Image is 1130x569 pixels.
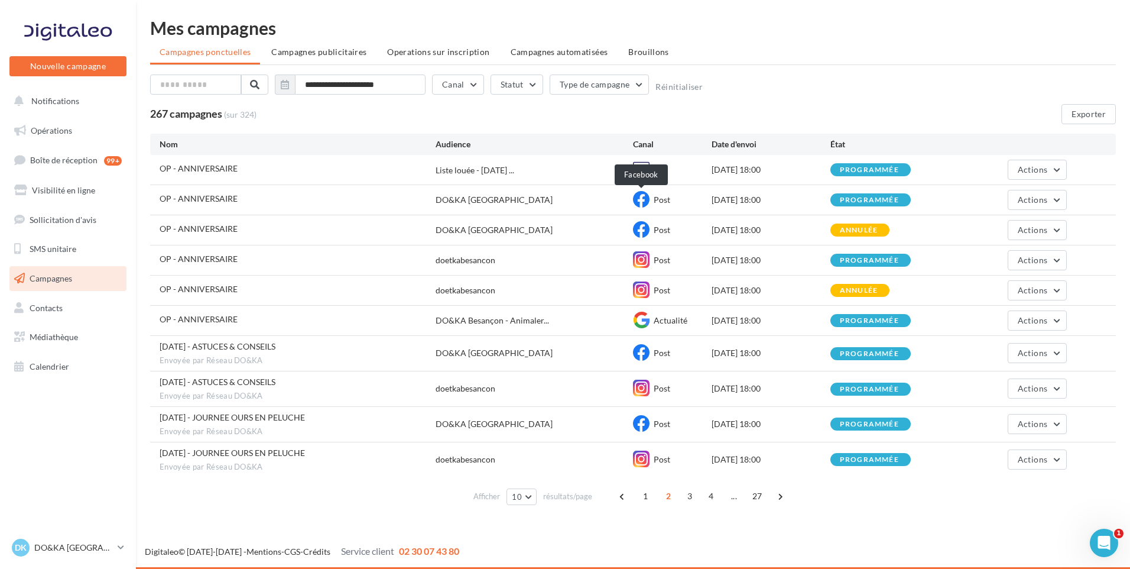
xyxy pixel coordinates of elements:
span: Post [654,419,670,429]
a: Mentions [246,547,281,557]
span: Post [654,383,670,393]
span: Opérations [31,125,72,135]
p: DO&KA [GEOGRAPHIC_DATA] [34,542,113,554]
span: Campagnes [30,273,72,283]
a: Sollicitation d'avis [7,208,129,232]
span: 1 [1114,529,1123,538]
span: 09/09/2025 - JOURNEE OURS EN PELUCHE [160,412,305,422]
button: 10 [506,489,537,505]
div: doetkabesancon [436,284,495,296]
span: Actions [1018,383,1047,393]
button: Canal [432,75,484,95]
div: programmée [840,196,899,204]
div: doetkabesancon [436,383,495,395]
span: Visibilité en ligne [32,185,95,195]
span: OP - ANNIVERSAIRE [160,193,238,203]
span: 3 [680,487,699,506]
span: Post [654,255,670,265]
a: CGS [284,547,300,557]
iframe: Intercom live chat [1090,529,1118,557]
span: Post [654,225,670,235]
button: Exporter [1061,104,1116,124]
span: ... [725,487,743,506]
span: 27 [748,487,767,506]
span: Actions [1018,195,1047,205]
span: OP - ANNIVERSAIRE [160,163,238,173]
div: Nom [160,138,436,150]
a: Médiathèque [7,325,129,350]
div: Audience [436,138,633,150]
div: programmée [840,456,899,464]
div: [DATE] 18:00 [712,315,830,326]
div: [DATE] 18:00 [712,254,830,266]
a: DK DO&KA [GEOGRAPHIC_DATA] [9,536,126,559]
span: Sollicitation d'avis [30,214,96,224]
div: [DATE] 18:00 [712,454,830,465]
span: Contacts [30,303,63,313]
a: Digitaleo [145,547,178,557]
div: doetkabesancon [436,454,495,465]
div: annulée [840,227,878,234]
span: Actions [1018,348,1047,358]
span: OP - ANNIVERSAIRE [160,284,238,294]
div: [DATE] 18:00 [712,284,830,296]
div: programmée [840,386,899,393]
button: Notifications [7,89,124,114]
a: SMS unitaire [7,237,129,261]
button: Actions [1008,160,1067,180]
span: Post [654,195,670,205]
span: Actions [1018,454,1047,464]
div: DO&KA [GEOGRAPHIC_DATA] [436,224,553,236]
div: Facebook [615,164,668,185]
div: DO&KA [GEOGRAPHIC_DATA] [436,194,553,206]
button: Actions [1008,450,1067,470]
div: DO&KA [GEOGRAPHIC_DATA] [436,347,553,359]
span: Post [654,454,670,464]
span: Post [654,285,670,295]
div: [DATE] 18:00 [712,164,830,176]
div: DO&KA [GEOGRAPHIC_DATA] [436,418,553,430]
span: résultats/page [543,491,592,502]
button: Actions [1008,190,1067,210]
div: programmée [840,166,899,174]
div: Date d'envoi [712,138,830,150]
button: Actions [1008,379,1067,399]
a: Contacts [7,296,129,321]
span: OP - ANNIVERSAIRE [160,314,238,324]
a: Opérations [7,118,129,143]
span: DO&KA Besançon - Animaler... [436,315,549,326]
div: Canal [633,138,712,150]
button: Actions [1008,414,1067,434]
span: DK [15,542,27,554]
a: Visibilité en ligne [7,178,129,203]
div: [DATE] 18:00 [712,194,830,206]
div: [DATE] 18:00 [712,347,830,359]
span: Envoyée par Réseau DO&KA [160,426,436,437]
div: [DATE] 18:00 [712,224,830,236]
span: Actions [1018,225,1047,235]
div: [DATE] 18:00 [712,383,830,395]
a: Calendrier [7,354,129,379]
button: Statut [491,75,543,95]
button: Nouvelle campagne [9,56,126,76]
span: Actions [1018,164,1047,174]
span: Actions [1018,315,1047,325]
span: Campagnes automatisées [511,47,608,57]
span: Campagnes publicitaires [271,47,366,57]
span: Médiathèque [30,332,78,342]
span: Actions [1018,255,1047,265]
span: 267 campagnes [150,107,222,120]
span: 2 [659,487,678,506]
span: Afficher [473,491,500,502]
span: Service client [341,545,394,557]
span: 09/09/2025 - JOURNEE OURS EN PELUCHE [160,448,305,458]
span: Liste louée - [DATE] ... [436,164,514,176]
span: 11/09/2025 - ASTUCES & CONSEILS [160,377,275,387]
span: 11/09/2025 - ASTUCES & CONSEILS [160,341,275,351]
div: programmée [840,317,899,325]
span: Actions [1018,285,1047,295]
span: Envoyée par Réseau DO&KA [160,462,436,473]
span: © [DATE]-[DATE] - - - [145,547,459,557]
div: annulée [840,287,878,295]
button: Actions [1008,280,1067,300]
